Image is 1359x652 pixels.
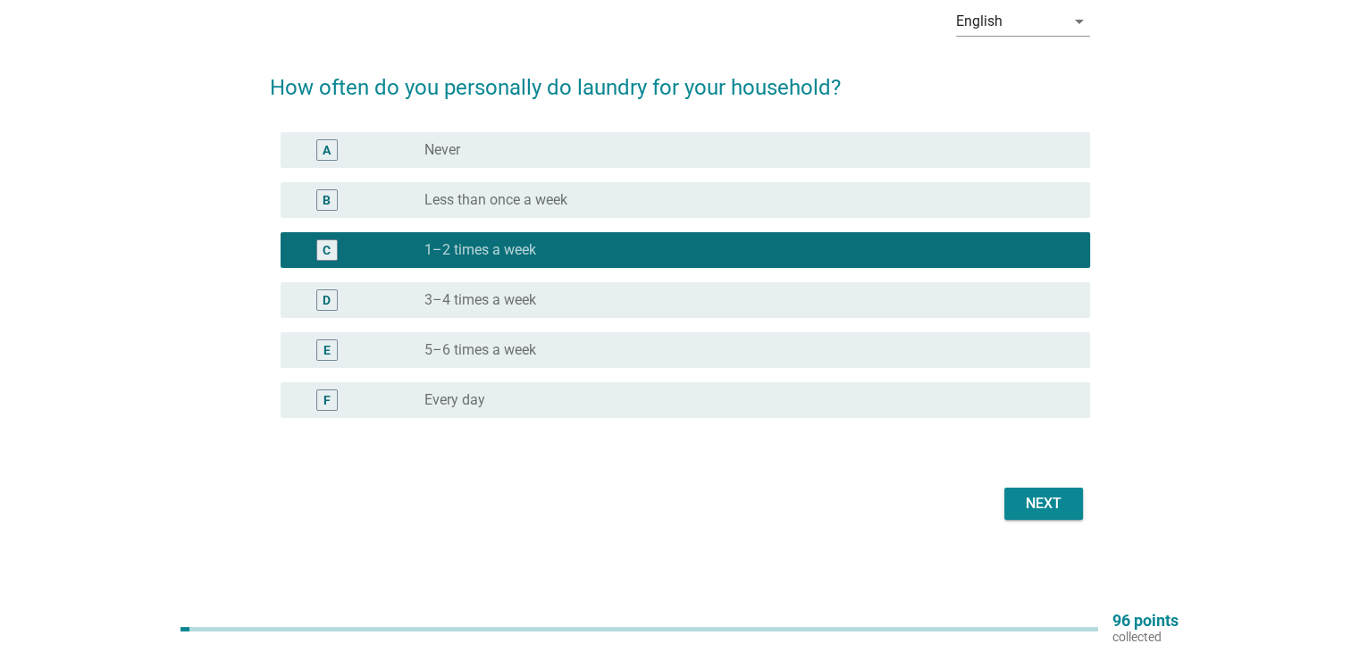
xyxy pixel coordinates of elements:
button: Next [1004,488,1083,520]
div: A [323,141,331,160]
div: Next [1019,493,1069,514]
div: E [323,341,331,360]
div: C [323,241,331,260]
label: Every day [424,391,485,409]
label: 1–2 times a week [424,241,536,259]
p: collected [1112,629,1179,645]
div: B [323,191,331,210]
i: arrow_drop_down [1069,11,1090,32]
p: 96 points [1112,613,1179,629]
label: 5–6 times a week [424,341,536,359]
div: F [323,391,331,410]
label: Never [424,141,460,159]
label: 3–4 times a week [424,291,536,309]
label: Less than once a week [424,191,567,209]
div: English [956,13,1002,29]
div: D [323,291,331,310]
h2: How often do you personally do laundry for your household? [270,54,1090,104]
